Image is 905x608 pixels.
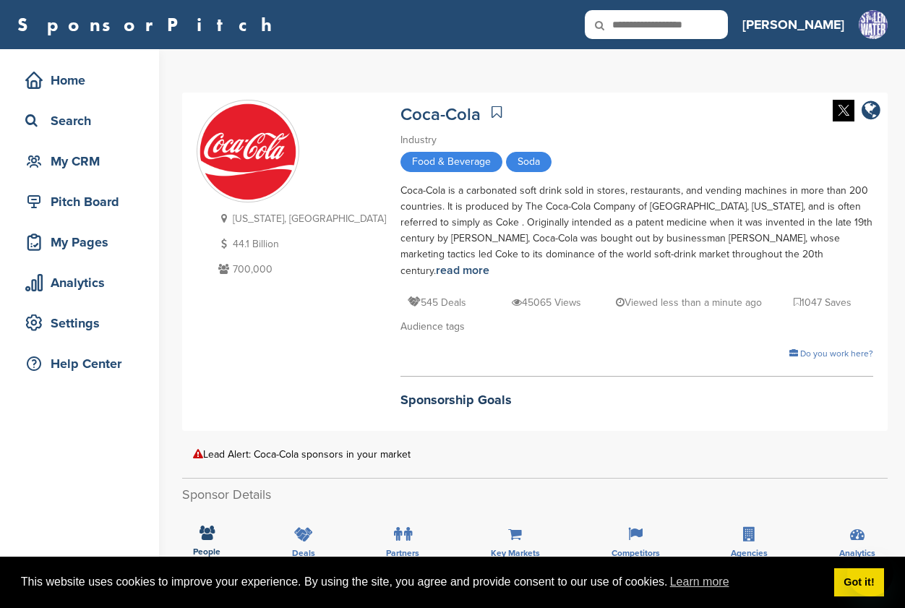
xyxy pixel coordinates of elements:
[215,260,386,278] p: 700,000
[668,571,732,593] a: learn more about cookies
[839,549,875,557] span: Analytics
[22,310,145,336] div: Settings
[859,10,888,41] img: Stolen water color
[22,189,145,215] div: Pitch Board
[400,183,873,279] div: Coca-Cola is a carbonated soft drink sold in stores, restaurants, and vending machines in more th...
[14,104,145,137] a: Search
[193,547,220,556] span: People
[400,132,873,148] div: Industry
[215,235,386,253] p: 44.1 Billion
[794,294,852,312] p: 1047 Saves
[22,67,145,93] div: Home
[17,15,281,34] a: SponsorPitch
[22,351,145,377] div: Help Center
[436,263,489,278] a: read more
[22,270,145,296] div: Analytics
[386,549,419,557] span: Partners
[847,550,893,596] iframe: Button to launch messaging window
[14,185,145,218] a: Pitch Board
[731,549,768,557] span: Agencies
[400,319,873,335] div: Audience tags
[22,229,145,255] div: My Pages
[22,108,145,134] div: Search
[14,347,145,380] a: Help Center
[789,348,873,359] a: Do you work here?
[400,390,873,410] h2: Sponsorship Goals
[612,549,660,557] span: Competitors
[400,104,481,125] a: Coca-Cola
[14,145,145,178] a: My CRM
[408,294,466,312] p: 545 Deals
[512,294,581,312] p: 45065 Views
[182,485,888,505] h2: Sponsor Details
[616,294,762,312] p: Viewed less than a minute ago
[800,348,873,359] span: Do you work here?
[14,226,145,259] a: My Pages
[506,152,552,172] span: Soda
[197,101,299,202] img: Sponsorpitch & Coca-Cola
[22,148,145,174] div: My CRM
[833,100,854,121] img: Twitter white
[742,14,844,35] h3: [PERSON_NAME]
[862,100,880,124] a: company link
[834,568,884,597] a: dismiss cookie message
[215,210,386,228] p: [US_STATE], [GEOGRAPHIC_DATA]
[14,266,145,299] a: Analytics
[14,307,145,340] a: Settings
[742,9,844,40] a: [PERSON_NAME]
[14,64,145,97] a: Home
[193,449,877,460] div: Lead Alert: Coca-Cola sponsors in your market
[292,549,315,557] span: Deals
[491,549,540,557] span: Key Markets
[400,152,502,172] span: Food & Beverage
[21,571,823,593] span: This website uses cookies to improve your experience. By using the site, you agree and provide co...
